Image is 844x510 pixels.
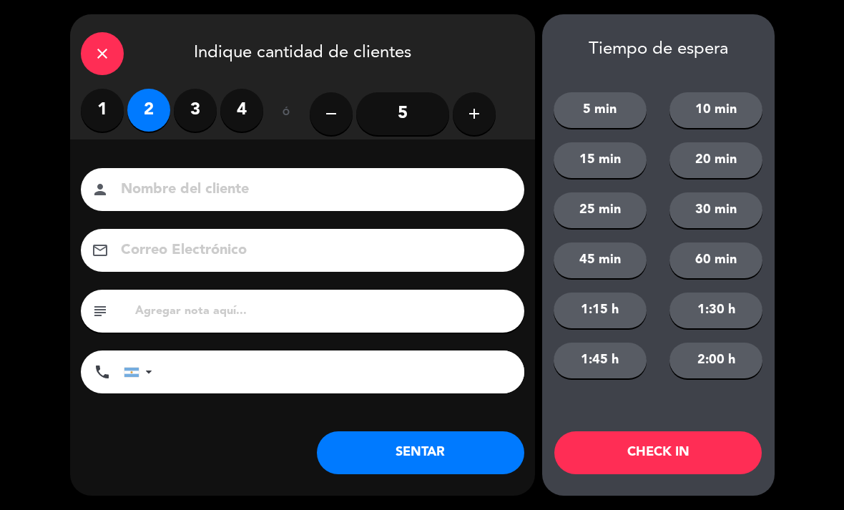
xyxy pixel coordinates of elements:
[92,303,109,320] i: subject
[92,242,109,259] i: email
[669,343,762,378] button: 2:00 h
[554,142,647,178] button: 15 min
[174,89,217,132] label: 3
[554,431,762,474] button: CHECK IN
[554,242,647,278] button: 45 min
[94,45,111,62] i: close
[134,301,514,321] input: Agregar nota aquí...
[554,92,647,128] button: 5 min
[669,242,762,278] button: 60 min
[94,363,111,381] i: phone
[453,92,496,135] button: add
[554,192,647,228] button: 25 min
[554,343,647,378] button: 1:45 h
[323,105,340,122] i: remove
[119,238,506,263] input: Correo Electrónico
[310,92,353,135] button: remove
[92,181,109,198] i: person
[542,39,775,60] div: Tiempo de espera
[669,192,762,228] button: 30 min
[263,89,310,139] div: ó
[119,177,506,202] input: Nombre del cliente
[669,293,762,328] button: 1:30 h
[81,89,124,132] label: 1
[669,92,762,128] button: 10 min
[127,89,170,132] label: 2
[317,431,524,474] button: SENTAR
[669,142,762,178] button: 20 min
[70,14,535,89] div: Indique cantidad de clientes
[554,293,647,328] button: 1:15 h
[124,351,157,393] div: Argentina: +54
[466,105,483,122] i: add
[220,89,263,132] label: 4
